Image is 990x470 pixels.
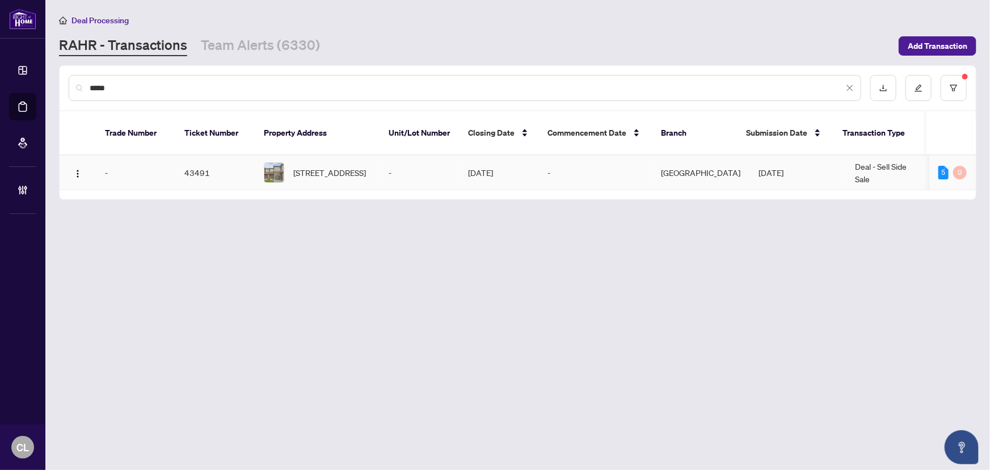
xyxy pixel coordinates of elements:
[846,84,854,92] span: close
[175,111,255,156] th: Ticket Number
[652,156,749,190] td: [GEOGRAPHIC_DATA]
[915,84,922,92] span: edit
[459,111,538,156] th: Closing Date
[201,36,320,56] a: Team Alerts (6330)
[59,16,67,24] span: home
[950,84,958,92] span: filter
[538,111,652,156] th: Commencement Date
[9,9,36,30] img: logo
[870,75,896,101] button: download
[879,84,887,92] span: download
[73,169,82,178] img: Logo
[945,430,979,464] button: Open asap
[938,166,949,179] div: 5
[833,111,919,156] th: Transaction Type
[264,163,284,182] img: thumbnail-img
[380,111,459,156] th: Unit/Lot Number
[953,166,967,179] div: 0
[459,156,538,190] td: [DATE]
[746,127,807,139] span: Submission Date
[749,156,846,190] td: [DATE]
[919,111,987,156] th: MLS #
[538,156,652,190] td: -
[255,111,380,156] th: Property Address
[737,111,833,156] th: Submission Date
[96,156,175,190] td: -
[846,156,931,190] td: Deal - Sell Side Sale
[899,36,976,56] button: Add Transaction
[96,111,175,156] th: Trade Number
[175,156,255,190] td: 43491
[905,75,932,101] button: edit
[941,75,967,101] button: filter
[547,127,626,139] span: Commencement Date
[59,36,187,56] a: RAHR - Transactions
[908,37,967,55] span: Add Transaction
[468,127,515,139] span: Closing Date
[69,163,87,182] button: Logo
[652,111,737,156] th: Branch
[16,439,29,455] span: CL
[71,15,129,26] span: Deal Processing
[293,166,366,179] span: [STREET_ADDRESS]
[380,156,459,190] td: -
